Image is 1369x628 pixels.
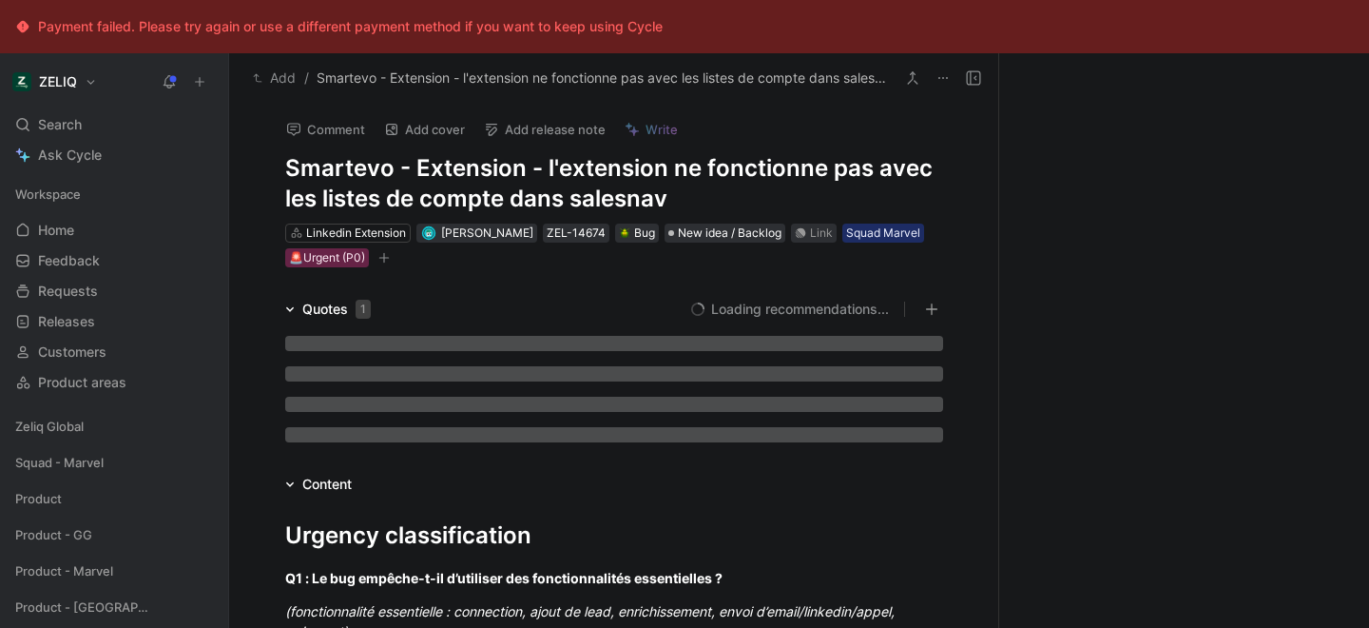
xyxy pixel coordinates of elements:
div: Link [810,224,833,243]
div: Content [278,473,359,496]
span: Requests [38,282,98,301]
div: Product [8,484,221,513]
div: Content [302,473,352,496]
div: Quotes [302,298,371,321]
div: Search [8,110,221,139]
img: avatar [424,227,434,238]
span: Product [15,489,62,508]
a: Home [8,216,221,245]
a: Customers [8,338,221,366]
div: Product - Marvel [8,557,221,585]
div: Product - Marvel [8,557,221,591]
button: Write [616,116,686,143]
span: Feedback [38,251,100,270]
div: Product - [GEOGRAPHIC_DATA] [8,593,221,621]
div: New idea / Backlog [665,224,785,243]
img: ZELIQ [12,72,31,91]
span: Releases [38,312,95,331]
div: 1 [356,300,371,319]
div: 🚨Urgent (P0) [289,248,365,267]
span: Product - Marvel [15,561,113,580]
div: ZEL-14674 [547,224,606,243]
button: ZELIQZELIQ [8,69,102,95]
span: Customers [38,343,106,362]
button: Add release note [475,116,614,143]
div: Squad - Marvel [8,448,221,477]
div: Linkedin Extension [306,224,406,243]
a: Feedback [8,246,221,275]
span: Zeliq Global [15,417,84,436]
div: Bug [619,224,655,243]
img: 🪲 [619,227,630,239]
div: Squad - Marvel [8,448,221,482]
div: Product - GG [8,520,221,555]
a: Requests [8,277,221,305]
button: Add [248,67,300,89]
div: Squad Marvel [846,224,920,243]
h1: ZELIQ [39,73,77,90]
a: Ask Cycle [8,141,221,169]
div: Product - GG [8,520,221,549]
div: Product [8,484,221,519]
span: Product - [GEOGRAPHIC_DATA] [15,598,152,617]
a: Product areas [8,368,221,397]
span: New idea / Backlog [678,224,781,243]
button: Comment [278,116,374,143]
div: Product - [GEOGRAPHIC_DATA] [8,593,221,627]
span: Home [38,221,74,240]
div: Urgency classification [285,519,943,553]
span: Workspace [15,185,81,204]
span: Product - GG [15,525,92,544]
div: Zeliq Global [8,412,221,446]
span: / [304,67,309,89]
h1: Smartevo - Extension - l'extension ne fonctionne pas avec les listes de compte dans salesnav [285,153,943,214]
div: Payment failed. Please try again or use a different payment method if you want to keep using Cycle [38,15,663,38]
div: Workspace [8,180,221,208]
span: Write [646,121,678,138]
span: Squad - Marvel [15,453,104,472]
a: Releases [8,307,221,336]
div: 🪲Bug [615,224,659,243]
span: Search [38,113,82,136]
strong: Q1 : Le bug empêche-t-il d’utiliser des fonctionnalités essentielles ? [285,570,723,586]
span: Smartevo - Extension - l'extension ne fonctionne pas avec les listes de compte dans salesnav [317,67,892,89]
div: Quotes1 [278,298,378,321]
button: Add cover [376,116,473,143]
div: Zeliq Global [8,412,221,441]
span: Ask Cycle [38,144,102,167]
span: Product areas [38,373,126,392]
button: Loading recommendations... [690,298,889,321]
span: [PERSON_NAME] [441,226,533,240]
